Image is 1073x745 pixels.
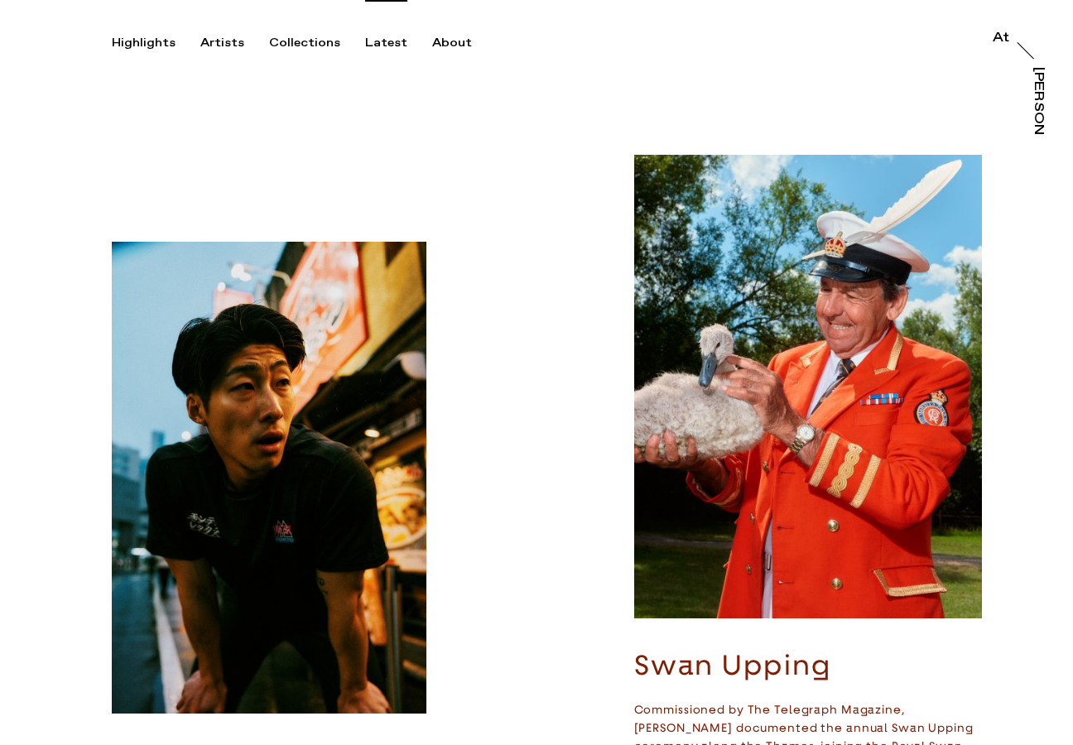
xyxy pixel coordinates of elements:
[1028,67,1045,135] a: [PERSON_NAME]
[112,36,176,50] div: Highlights
[365,36,407,50] div: Latest
[1032,67,1045,195] div: [PERSON_NAME]
[269,36,340,50] div: Collections
[269,36,365,50] button: Collections
[365,36,432,50] button: Latest
[200,36,244,50] div: Artists
[112,36,200,50] button: Highlights
[432,36,497,50] button: About
[200,36,269,50] button: Artists
[432,36,472,50] div: About
[634,648,982,683] h3: Swan Upping
[993,31,1009,48] a: At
